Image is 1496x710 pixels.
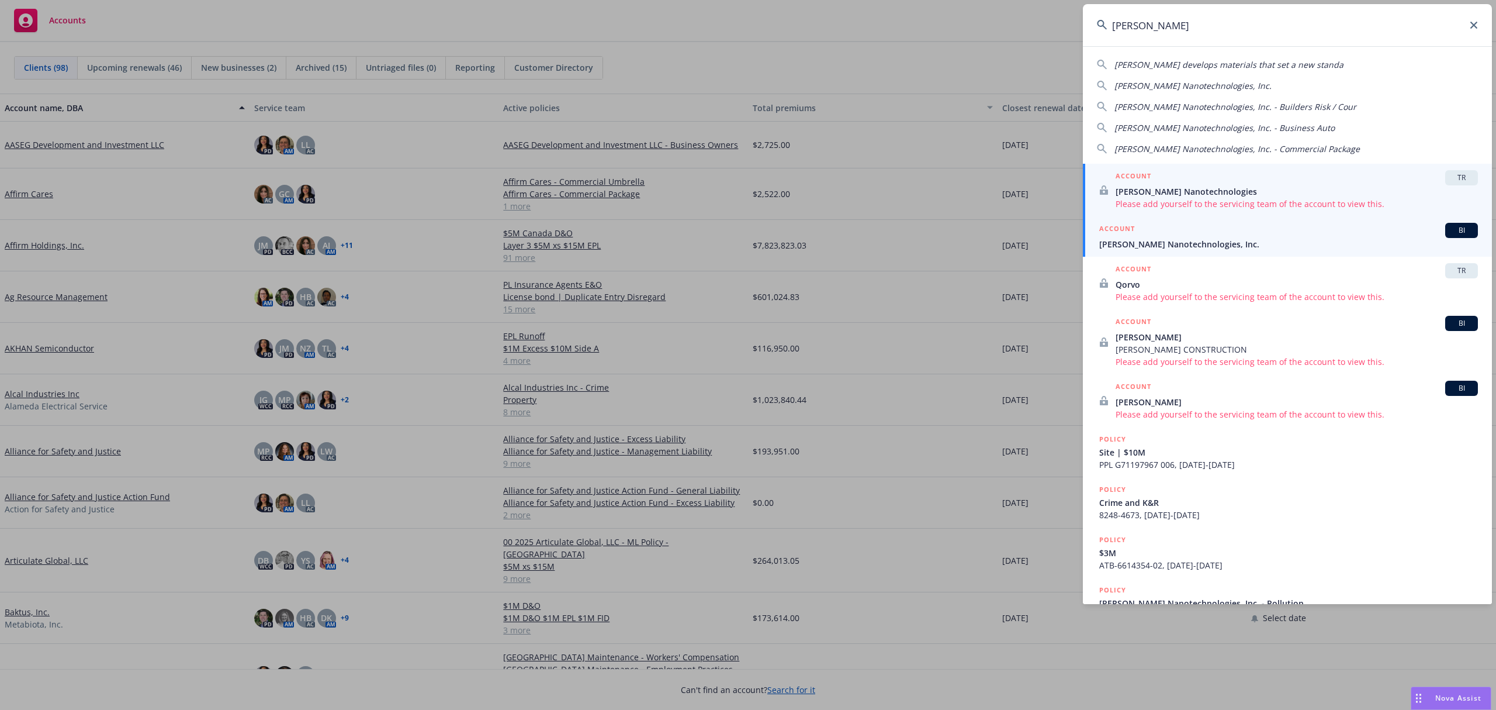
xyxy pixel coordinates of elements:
[1116,381,1151,395] h5: ACCOUNT
[1083,528,1492,578] a: POLICY$3MATB-6614354-02, [DATE]-[DATE]
[1099,484,1126,495] h5: POLICY
[1083,257,1492,309] a: ACCOUNTTRQorvoPlease add yourself to the servicing team of the account to view this.
[1083,477,1492,528] a: POLICYCrime and K&R8248-4673, [DATE]-[DATE]
[1083,374,1492,427] a: ACCOUNTBI[PERSON_NAME]Please add yourself to the servicing team of the account to view this.
[1099,509,1478,521] span: 8248-4673, [DATE]-[DATE]
[1083,164,1492,216] a: ACCOUNTTR[PERSON_NAME] NanotechnologiesPlease add yourself to the servicing team of the account t...
[1099,534,1126,546] h5: POLICY
[1435,693,1481,703] span: Nova Assist
[1411,687,1491,710] button: Nova Assist
[1116,170,1151,184] h5: ACCOUNT
[1114,80,1272,91] span: [PERSON_NAME] Nanotechnologies, Inc.
[1116,291,1478,303] span: Please add yourself to the servicing team of the account to view this.
[1114,143,1360,154] span: [PERSON_NAME] Nanotechnologies, Inc. - Commercial Package
[1083,4,1492,46] input: Search...
[1083,309,1492,374] a: ACCOUNTBI[PERSON_NAME][PERSON_NAME] CONSTRUCTIONPlease add yourself to the servicing team of the ...
[1116,278,1478,291] span: Qorvo
[1099,433,1126,445] h5: POLICY
[1116,331,1478,343] span: [PERSON_NAME]
[1450,318,1473,329] span: BI
[1099,238,1478,250] span: [PERSON_NAME] Nanotechnologies, Inc.
[1450,383,1473,394] span: BI
[1099,459,1478,471] span: PPL G71197967 006, [DATE]-[DATE]
[1099,497,1478,509] span: Crime and K&R
[1116,343,1478,356] span: [PERSON_NAME] CONSTRUCTION
[1099,559,1478,571] span: ATB-6614354-02, [DATE]-[DATE]
[1083,427,1492,477] a: POLICYSite | $10MPPL G71197967 006, [DATE]-[DATE]
[1083,578,1492,628] a: POLICY[PERSON_NAME] Nanotechnologies, Inc. - Pollution
[1411,687,1426,709] div: Drag to move
[1116,316,1151,330] h5: ACCOUNT
[1450,173,1473,183] span: TR
[1099,584,1126,596] h5: POLICY
[1114,122,1335,133] span: [PERSON_NAME] Nanotechnologies, Inc. - Business Auto
[1450,225,1473,236] span: BI
[1116,198,1478,210] span: Please add yourself to the servicing team of the account to view this.
[1450,266,1473,276] span: TR
[1116,263,1151,277] h5: ACCOUNT
[1099,446,1478,459] span: Site | $10M
[1099,547,1478,559] span: $3M
[1114,59,1343,70] span: [PERSON_NAME] develops materials that set a new standa
[1116,396,1478,408] span: [PERSON_NAME]
[1116,356,1478,368] span: Please add yourself to the servicing team of the account to view this.
[1114,101,1356,112] span: [PERSON_NAME] Nanotechnologies, Inc. - Builders Risk / Cour
[1099,223,1135,237] h5: ACCOUNT
[1116,185,1478,198] span: [PERSON_NAME] Nanotechnologies
[1116,408,1478,421] span: Please add yourself to the servicing team of the account to view this.
[1083,216,1492,257] a: ACCOUNTBI[PERSON_NAME] Nanotechnologies, Inc.
[1099,597,1478,609] span: [PERSON_NAME] Nanotechnologies, Inc. - Pollution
